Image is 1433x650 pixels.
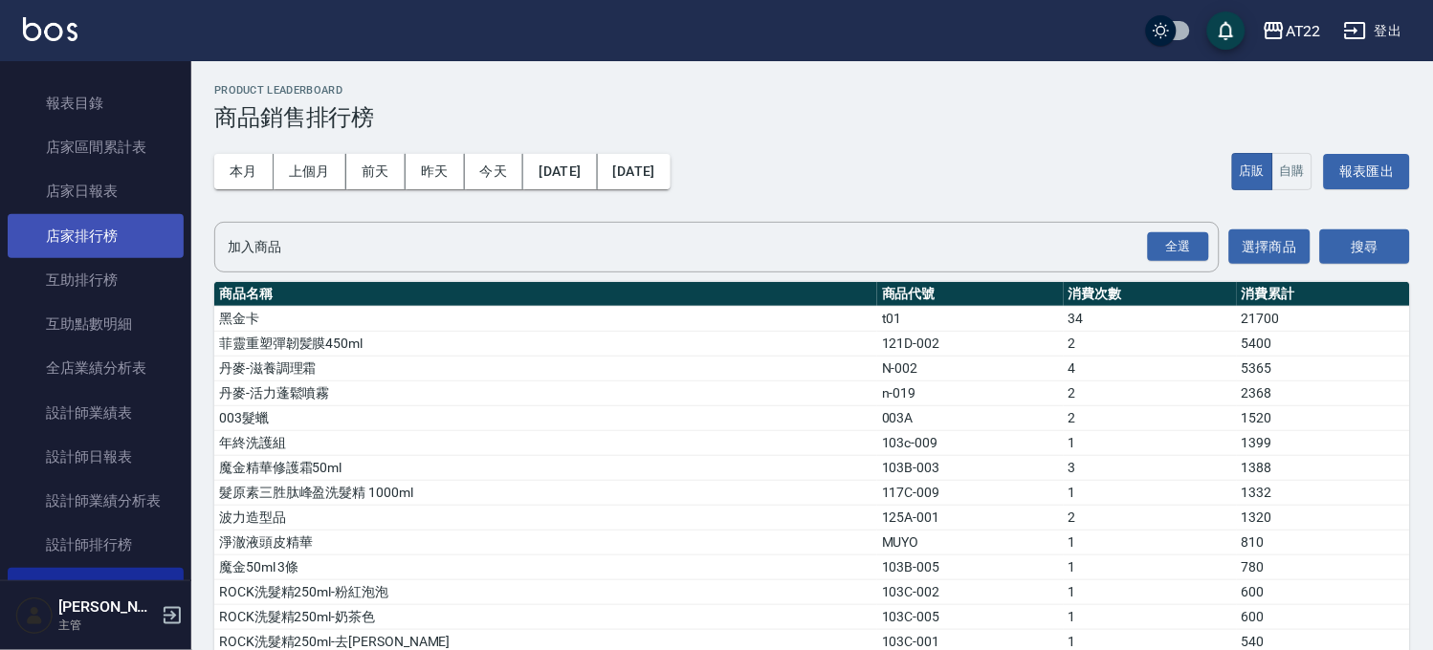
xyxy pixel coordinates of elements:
img: Logo [23,17,77,41]
a: 報表目錄 [8,81,184,125]
img: Person [15,596,54,635]
td: 003A [877,405,1063,430]
div: AT22 [1286,19,1321,43]
th: 消費次數 [1064,282,1237,307]
td: 103B-005 [877,554,1063,579]
td: 1332 [1237,480,1410,505]
td: 600 [1237,579,1410,604]
button: [DATE] [523,154,597,189]
td: 菲靈重塑彈韌髪膜450ml [214,331,877,356]
a: 互助排行榜 [8,258,184,302]
td: 1 [1064,530,1237,554]
td: 125A-001 [877,505,1063,530]
td: ROCK洗髮精250ml-奶茶色 [214,604,877,629]
td: 丹麥-滋養調理霜 [214,356,877,380]
button: save [1207,11,1246,50]
td: 1388 [1237,455,1410,480]
button: 本月 [214,154,274,189]
button: 搜尋 [1320,229,1410,265]
td: 2368 [1237,380,1410,405]
a: 報表匯出 [1324,144,1410,199]
button: 今天 [465,154,524,189]
a: 設計師業績分析表 [8,479,184,523]
td: 780 [1237,554,1410,579]
td: 丹麥-活力蓬鬆噴霧 [214,380,877,405]
td: 21700 [1237,306,1410,331]
button: 登出 [1336,13,1410,49]
button: [DATE] [598,154,671,189]
input: 商品名稱 [223,230,1182,264]
button: 自購 [1272,153,1313,190]
td: 121D-002 [877,331,1063,356]
th: 商品代號 [877,282,1063,307]
a: 商品銷售排行榜 [8,568,184,612]
button: 選擇商品 [1229,229,1311,265]
td: 1 [1064,579,1237,604]
td: 117C-009 [877,480,1063,505]
td: 魔金50ml 3條 [214,554,877,579]
td: 波力造型品 [214,505,877,530]
td: 1 [1064,430,1237,455]
td: 年終洗護組 [214,430,877,455]
div: 全選 [1148,232,1209,262]
td: 5400 [1237,331,1410,356]
td: 103c-009 [877,430,1063,455]
td: 1 [1064,604,1237,629]
td: 1320 [1237,505,1410,530]
button: 報表匯出 [1324,154,1410,189]
td: n-019 [877,380,1063,405]
td: MUYO [877,530,1063,554]
td: t01 [877,306,1063,331]
td: 810 [1237,530,1410,554]
button: 店販 [1232,153,1273,190]
a: 互助點數明細 [8,302,184,346]
td: 1399 [1237,430,1410,455]
td: 2 [1064,505,1237,530]
td: 003髮蠟 [214,405,877,430]
td: 5365 [1237,356,1410,380]
h5: [PERSON_NAME] [58,597,156,617]
td: 103C-002 [877,579,1063,604]
button: 昨天 [406,154,465,189]
td: N-002 [877,356,1063,380]
button: Open [1144,228,1213,266]
td: 2 [1064,380,1237,405]
button: AT22 [1255,11,1329,51]
a: 店家區間累計表 [8,125,184,169]
a: 店家排行榜 [8,214,184,258]
th: 商品名稱 [214,282,877,307]
td: 4 [1064,356,1237,380]
button: 前天 [346,154,406,189]
a: 店家日報表 [8,169,184,213]
td: 2 [1064,331,1237,356]
td: 魔金精華修護霜50ml [214,455,877,480]
a: 設計師日報表 [8,435,184,479]
td: 2 [1064,405,1237,430]
button: 上個月 [274,154,346,189]
td: 1 [1064,554,1237,579]
td: 1 [1064,480,1237,505]
p: 主管 [58,617,156,634]
td: 淨澈液頭皮精華 [214,530,877,554]
td: 3 [1064,455,1237,480]
td: 黑金卡 [214,306,877,331]
td: 600 [1237,604,1410,629]
td: 103C-005 [877,604,1063,629]
h2: Product LeaderBoard [214,84,1410,97]
td: 1520 [1237,405,1410,430]
td: 34 [1064,306,1237,331]
a: 全店業績分析表 [8,346,184,390]
a: 設計師排行榜 [8,523,184,567]
a: 設計師業績表 [8,391,184,435]
td: 103B-003 [877,455,1063,480]
th: 消費累計 [1237,282,1410,307]
td: 髮原素三胜肽峰盈洗髮精 1000ml [214,480,877,505]
h3: 商品銷售排行榜 [214,104,1410,131]
td: ROCK洗髮精250ml-粉紅泡泡 [214,579,877,604]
